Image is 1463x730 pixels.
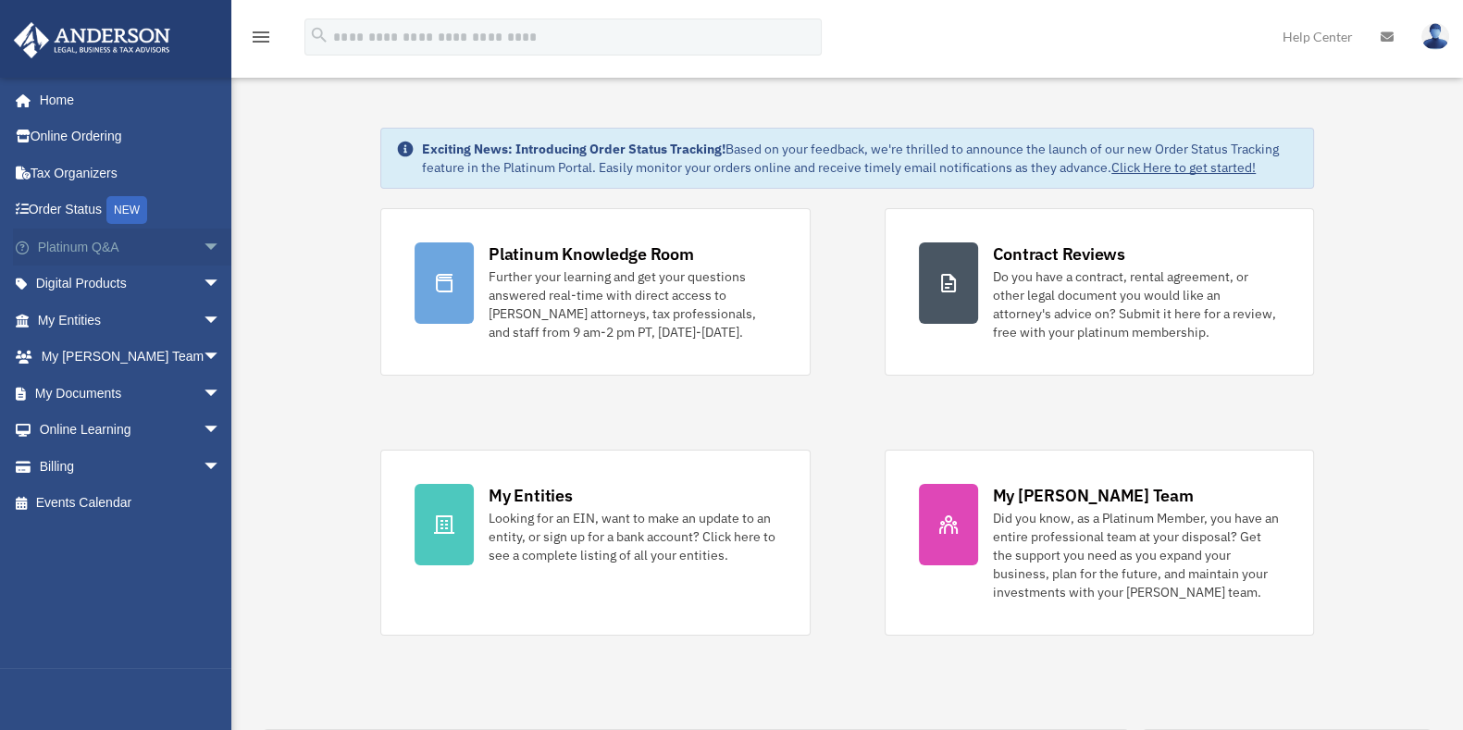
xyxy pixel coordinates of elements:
a: Platinum Knowledge Room Further your learning and get your questions answered real-time with dire... [380,208,810,376]
span: arrow_drop_down [203,412,240,450]
a: My Entitiesarrow_drop_down [13,302,249,339]
a: My [PERSON_NAME] Teamarrow_drop_down [13,339,249,376]
a: My Entities Looking for an EIN, want to make an update to an entity, or sign up for a bank accoun... [380,450,810,636]
span: arrow_drop_down [203,302,240,340]
a: Home [13,81,240,118]
a: Platinum Q&Aarrow_drop_down [13,229,249,266]
a: Billingarrow_drop_down [13,448,249,485]
span: arrow_drop_down [203,375,240,413]
img: User Pic [1421,23,1449,50]
span: arrow_drop_down [203,448,240,486]
div: Platinum Knowledge Room [489,242,694,266]
a: Events Calendar [13,485,249,522]
a: Click Here to get started! [1111,159,1256,176]
a: Digital Productsarrow_drop_down [13,266,249,303]
div: Do you have a contract, rental agreement, or other legal document you would like an attorney's ad... [993,267,1280,341]
a: menu [250,32,272,48]
strong: Exciting News: Introducing Order Status Tracking! [422,141,725,157]
div: Looking for an EIN, want to make an update to an entity, or sign up for a bank account? Click her... [489,509,775,564]
span: arrow_drop_down [203,266,240,303]
div: NEW [106,196,147,224]
div: My [PERSON_NAME] Team [993,484,1194,507]
img: Anderson Advisors Platinum Portal [8,22,176,58]
div: Contract Reviews [993,242,1125,266]
a: Order StatusNEW [13,192,249,229]
a: Online Ordering [13,118,249,155]
a: Online Learningarrow_drop_down [13,412,249,449]
a: Contract Reviews Do you have a contract, rental agreement, or other legal document you would like... [885,208,1314,376]
span: arrow_drop_down [203,339,240,377]
i: search [309,25,329,45]
div: My Entities [489,484,572,507]
a: My [PERSON_NAME] Team Did you know, as a Platinum Member, you have an entire professional team at... [885,450,1314,636]
div: Did you know, as a Platinum Member, you have an entire professional team at your disposal? Get th... [993,509,1280,601]
div: Further your learning and get your questions answered real-time with direct access to [PERSON_NAM... [489,267,775,341]
a: Tax Organizers [13,155,249,192]
i: menu [250,26,272,48]
span: arrow_drop_down [203,229,240,266]
div: Based on your feedback, we're thrilled to announce the launch of our new Order Status Tracking fe... [422,140,1298,177]
a: My Documentsarrow_drop_down [13,375,249,412]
